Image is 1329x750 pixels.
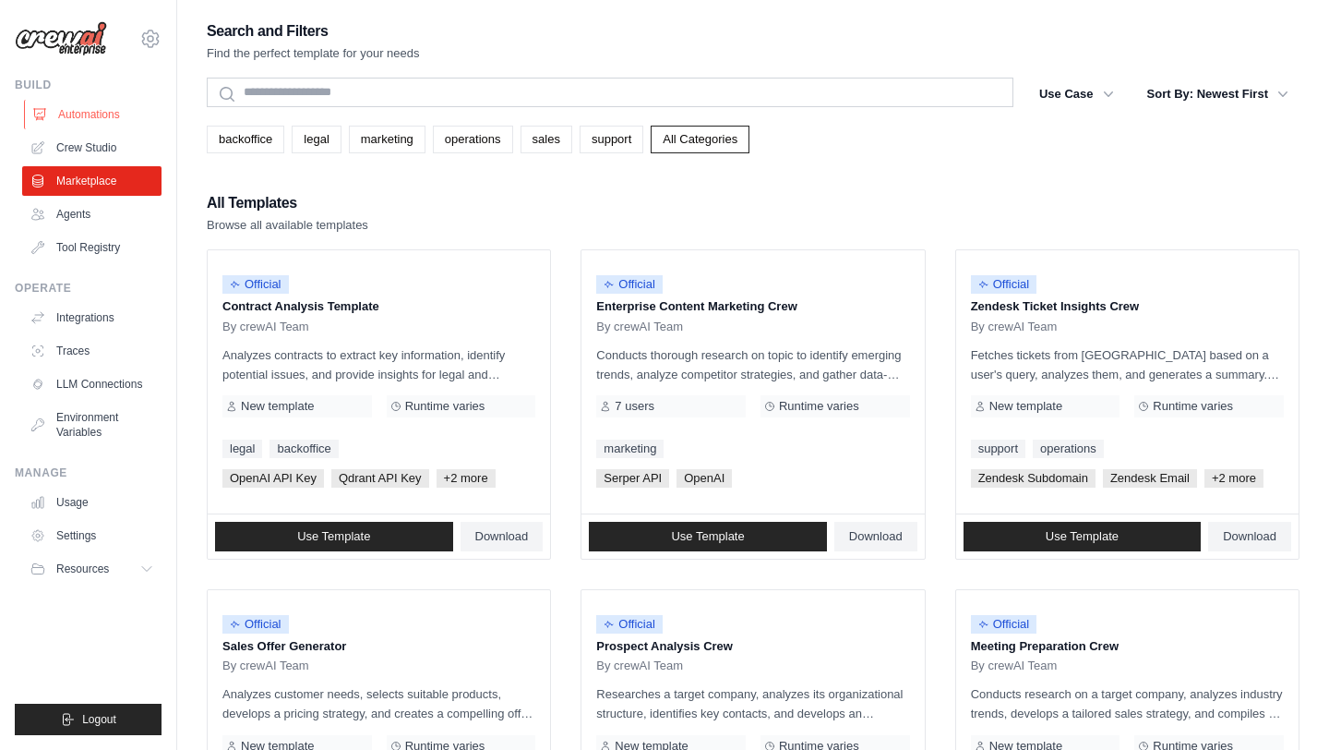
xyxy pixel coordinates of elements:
a: operations [1033,440,1104,458]
a: legal [292,126,341,153]
span: OpenAI API Key [222,469,324,488]
a: legal [222,440,262,458]
button: Resources [22,554,162,584]
span: Runtime varies [1153,399,1233,414]
a: Download [834,522,917,551]
span: Logout [82,712,116,727]
p: Prospect Analysis Crew [596,637,909,656]
span: Official [222,615,289,634]
a: support [971,440,1025,458]
div: Operate [15,281,162,296]
a: Automations [24,100,163,129]
p: Researches a target company, analyzes its organizational structure, identifies key contacts, and ... [596,684,909,723]
button: Use Case [1028,78,1125,111]
span: +2 more [437,469,496,488]
span: New template [989,399,1062,414]
a: Traces [22,336,162,366]
p: Analyzes customer needs, selects suitable products, develops a pricing strategy, and creates a co... [222,684,535,723]
a: Integrations [22,303,162,333]
span: Use Template [1046,529,1119,544]
a: backoffice [269,440,338,458]
span: By crewAI Team [222,320,309,334]
span: Download [475,529,529,544]
a: Use Template [589,522,827,551]
a: LLM Connections [22,369,162,399]
span: By crewAI Team [971,659,1058,673]
a: Crew Studio [22,133,162,163]
a: Agents [22,200,162,229]
button: Logout [15,704,162,735]
span: Zendesk Email [1103,469,1197,488]
a: All Categories [651,126,749,153]
a: Marketplace [22,166,162,196]
span: Official [596,275,663,294]
span: Resources [56,562,109,576]
div: Build [15,78,162,92]
span: Runtime varies [405,399,485,414]
h2: All Templates [207,190,368,216]
span: Qdrant API Key [331,469,429,488]
span: Official [971,275,1037,294]
a: Use Template [215,522,453,551]
a: Usage [22,488,162,517]
div: Manage [15,466,162,480]
p: Contract Analysis Template [222,297,535,316]
span: Use Template [297,529,370,544]
p: Fetches tickets from [GEOGRAPHIC_DATA] based on a user's query, analyzes them, and generates a su... [971,345,1284,384]
img: Logo [15,21,107,56]
span: Use Template [671,529,744,544]
p: Analyzes contracts to extract key information, identify potential issues, and provide insights fo... [222,345,535,384]
span: By crewAI Team [222,659,309,673]
span: By crewAI Team [596,320,683,334]
p: Meeting Preparation Crew [971,637,1284,656]
a: Settings [22,521,162,550]
span: OpenAI [676,469,732,488]
span: Official [971,615,1037,634]
span: Official [596,615,663,634]
span: By crewAI Team [596,659,683,673]
span: Runtime varies [779,399,859,414]
p: Enterprise Content Marketing Crew [596,297,909,316]
a: marketing [349,126,425,153]
a: support [580,126,643,153]
a: Tool Registry [22,233,162,262]
span: Zendesk Subdomain [971,469,1096,488]
span: Serper API [596,469,669,488]
p: Find the perfect template for your needs [207,44,420,63]
a: backoffice [207,126,284,153]
span: 7 users [615,399,654,414]
a: Download [461,522,544,551]
a: Download [1208,522,1291,551]
a: Use Template [964,522,1202,551]
span: Official [222,275,289,294]
button: Sort By: Newest First [1136,78,1299,111]
span: +2 more [1204,469,1263,488]
p: Zendesk Ticket Insights Crew [971,297,1284,316]
p: Conducts thorough research on topic to identify emerging trends, analyze competitor strategies, a... [596,345,909,384]
p: Conducts research on a target company, analyzes industry trends, develops a tailored sales strate... [971,684,1284,723]
a: Environment Variables [22,403,162,447]
p: Browse all available templates [207,216,368,235]
p: Sales Offer Generator [222,637,535,656]
span: Download [849,529,903,544]
a: sales [521,126,572,153]
h2: Search and Filters [207,18,420,44]
span: By crewAI Team [971,320,1058,334]
a: operations [433,126,513,153]
a: marketing [596,440,664,458]
span: Download [1223,529,1276,544]
span: New template [241,399,314,414]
